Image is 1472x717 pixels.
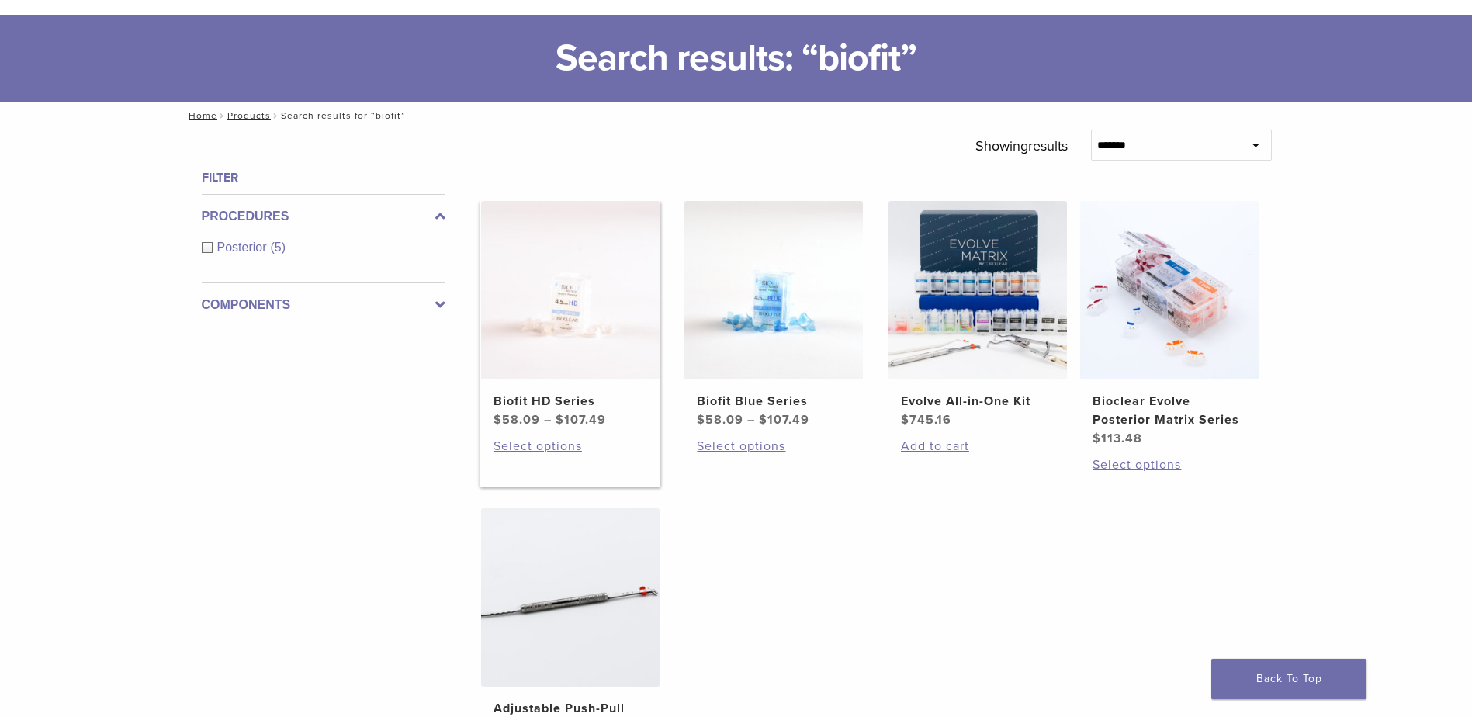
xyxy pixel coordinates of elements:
[544,412,552,428] span: –
[901,437,1055,455] a: Add to cart: “Evolve All-in-One Kit”
[901,412,909,428] span: $
[888,201,1068,429] a: Evolve All-in-One KitEvolve All-in-One Kit $745.16
[697,412,743,428] bdi: 58.09
[759,412,767,428] span: $
[480,201,661,429] a: Biofit HD SeriesBiofit HD Series
[1093,431,1101,446] span: $
[1079,201,1260,448] a: Bioclear Evolve Posterior Matrix SeriesBioclear Evolve Posterior Matrix Series $113.48
[1093,392,1246,429] h2: Bioclear Evolve Posterior Matrix Series
[684,201,863,379] img: Biofit Blue Series
[481,201,660,379] img: Biofit HD Series
[1093,431,1142,446] bdi: 113.48
[1080,201,1259,379] img: Bioclear Evolve Posterior Matrix Series
[178,102,1295,130] nav: Search results for “biofit”
[759,412,809,428] bdi: 107.49
[271,112,281,119] span: /
[494,437,647,455] a: Select options for “Biofit HD Series”
[202,207,445,226] label: Procedures
[494,412,540,428] bdi: 58.09
[901,412,951,428] bdi: 745.16
[494,412,502,428] span: $
[901,392,1055,410] h2: Evolve All-in-One Kit
[227,110,271,121] a: Products
[217,112,227,119] span: /
[556,412,606,428] bdi: 107.49
[888,201,1067,379] img: Evolve All-in-One Kit
[1211,659,1366,699] a: Back To Top
[556,412,564,428] span: $
[202,296,445,314] label: Components
[184,110,217,121] a: Home
[697,412,705,428] span: $
[697,392,850,410] h2: Biofit Blue Series
[684,201,864,429] a: Biofit Blue SeriesBiofit Blue Series
[1093,455,1246,474] a: Select options for “Bioclear Evolve Posterior Matrix Series”
[217,241,271,254] span: Posterior
[202,168,445,187] h4: Filter
[271,241,286,254] span: (5)
[975,130,1068,162] p: Showing results
[747,412,755,428] span: –
[697,437,850,455] a: Select options for “Biofit Blue Series”
[494,392,647,410] h2: Biofit HD Series
[481,508,660,687] img: Adjustable Push-Pull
